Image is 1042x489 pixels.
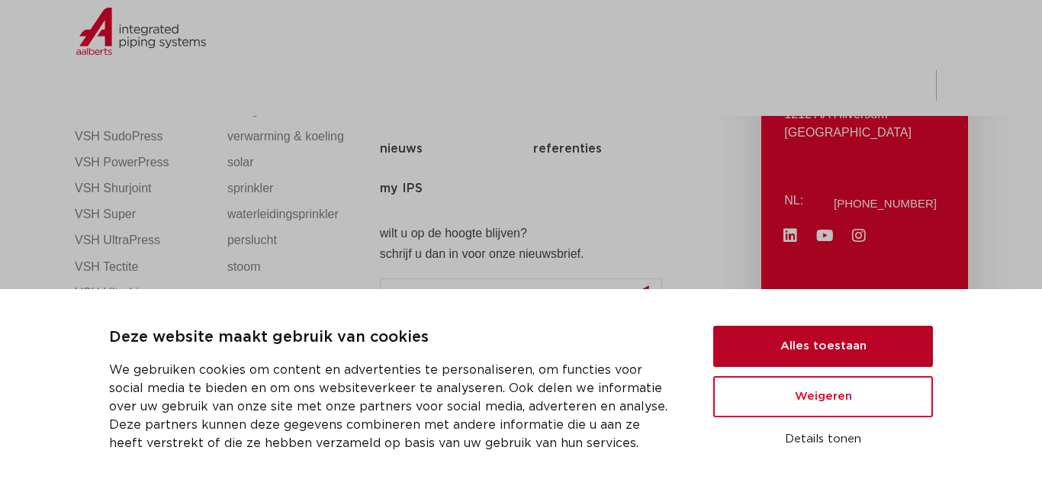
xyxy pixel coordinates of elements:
a: producten [314,55,375,117]
a: referenties [533,129,687,169]
a: VSH Tectite [75,254,212,280]
a: waterleidingsprinkler [227,201,365,227]
a: nieuws [380,129,533,169]
a: stoom [227,254,365,280]
a: VSH PowerPress [75,150,212,175]
p: Deze website maakt gebruik van cookies [109,326,677,349]
a: VSH UltraLine [75,280,212,306]
span: NIEUW: myIPS is beschikbaar [503,30,709,47]
a: services [691,55,740,117]
a: VSH Shurjoint [75,175,212,201]
a: solar [227,150,365,175]
a: markten [406,55,455,117]
a: toepassingen [485,55,565,117]
a: downloads [596,55,661,117]
button: Weigeren [713,376,933,417]
span: meer info [758,33,816,44]
a: [PHONE_NUMBER] [834,198,937,209]
p: NL: [784,191,809,210]
div: my IPS [899,55,915,117]
a: VSH Super [75,201,212,227]
a: over ons [770,55,823,117]
a: meer info [758,32,839,46]
button: Details tonen [713,426,933,452]
a: sluiten [889,32,950,46]
button: Alles toestaan [713,326,933,367]
a: verwarming & koeling [227,124,365,150]
nav: Menu [314,55,823,117]
a: perslucht [227,227,365,253]
input: info@emailadres.nl [380,278,662,314]
a: VSH SudoPress [75,124,212,150]
p: We gebruiken cookies om content en advertenties te personaliseren, om functies voor social media ... [109,361,677,452]
nav: Menu [380,50,754,208]
strong: schrijf u dan in voor onze nieuwsbrief. [380,247,584,260]
a: my IPS [380,169,533,208]
a: VSH UltraPress [75,227,212,253]
a: sprinkler [227,175,365,201]
strong: wilt u op de hoogte blijven? [380,227,527,240]
img: send.svg [634,285,649,301]
span: sluiten [889,33,928,44]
